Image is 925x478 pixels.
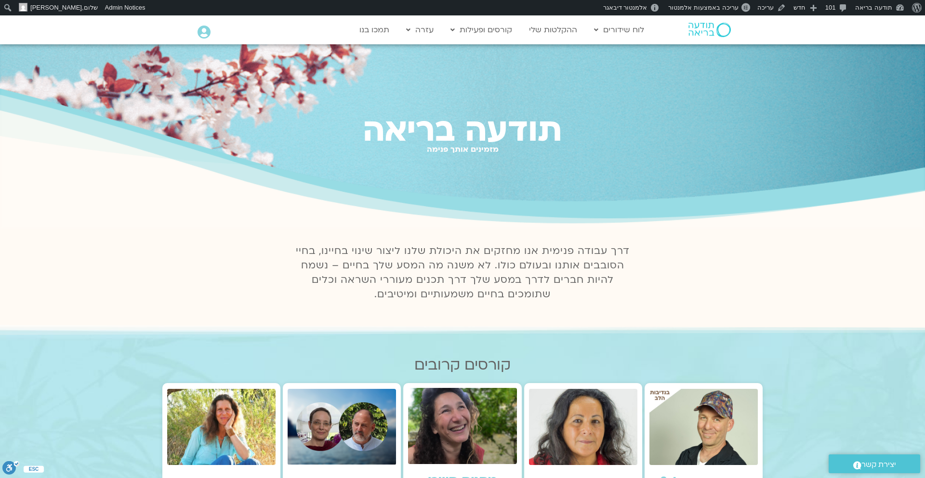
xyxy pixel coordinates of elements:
a: תמכו בנו [355,21,394,39]
a: קורסים ופעילות [446,21,517,39]
span: יצירת קשר [861,458,896,471]
img: תודעה בריאה [688,23,731,37]
a: יצירת קשר [829,454,920,473]
a: עזרה [401,21,438,39]
a: לוח שידורים [589,21,649,39]
p: דרך עבודה פנימית אנו מחזקים את היכולת שלנו ליצור שינוי בחיינו, בחיי הסובבים אותנו ובעולם כולו. לא... [290,244,635,302]
a: ההקלטות שלי [524,21,582,39]
h2: קורסים קרובים [162,357,763,373]
span: [PERSON_NAME] [30,4,82,11]
span: עריכה באמצעות אלמנטור [668,4,738,11]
